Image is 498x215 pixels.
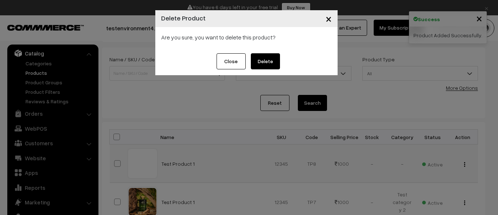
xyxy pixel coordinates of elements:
button: Delete [251,53,280,69]
span: × [326,12,332,25]
h4: Delete Product [161,13,206,23]
p: Are you sure, you want to delete this product? [161,33,332,42]
button: Close [320,7,338,30]
button: Close [217,53,246,69]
